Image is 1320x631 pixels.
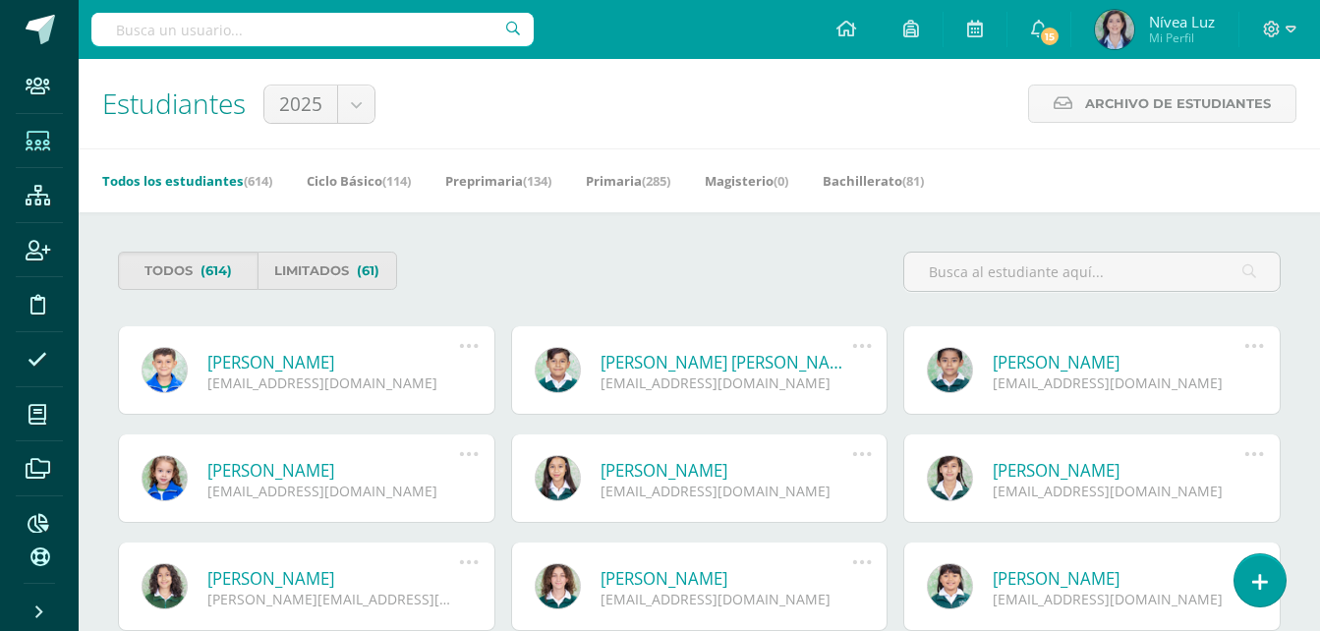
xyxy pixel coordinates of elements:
a: [PERSON_NAME] [601,567,853,590]
a: Archivo de Estudiantes [1028,85,1296,123]
span: Archivo de Estudiantes [1085,86,1271,122]
span: (81) [902,172,924,190]
a: Bachillerato(81) [823,165,924,197]
span: (114) [382,172,411,190]
a: [PERSON_NAME] [993,351,1245,373]
a: 2025 [264,86,374,123]
span: (285) [642,172,670,190]
a: Ciclo Básico(114) [307,165,411,197]
div: [EMAIL_ADDRESS][DOMAIN_NAME] [207,373,460,392]
div: [EMAIL_ADDRESS][DOMAIN_NAME] [993,482,1245,500]
a: Magisterio(0) [705,165,788,197]
a: [PERSON_NAME] [207,351,460,373]
span: (0) [774,172,788,190]
input: Busca un usuario... [91,13,534,46]
a: Primaria(285) [586,165,670,197]
a: Todos los estudiantes(614) [102,165,272,197]
span: (61) [357,253,379,289]
a: [PERSON_NAME] [207,567,460,590]
span: 2025 [279,86,322,123]
div: [EMAIL_ADDRESS][DOMAIN_NAME] [601,590,853,608]
a: Preprimaria(134) [445,165,551,197]
a: [PERSON_NAME] [PERSON_NAME] [601,351,853,373]
span: (614) [201,253,232,289]
span: 15 [1039,26,1061,47]
a: [PERSON_NAME] [993,459,1245,482]
span: Nívea Luz [1149,12,1215,31]
div: [PERSON_NAME][EMAIL_ADDRESS][DOMAIN_NAME] [207,590,460,608]
a: [PERSON_NAME] [601,459,853,482]
input: Busca al estudiante aquí... [904,253,1280,291]
div: [EMAIL_ADDRESS][DOMAIN_NAME] [601,373,853,392]
div: [EMAIL_ADDRESS][DOMAIN_NAME] [993,373,1245,392]
img: 2f9659416ba1a5f1231b987658998d2f.png [1095,10,1134,49]
a: [PERSON_NAME] [993,567,1245,590]
span: (614) [244,172,272,190]
span: Estudiantes [102,85,246,122]
div: [EMAIL_ADDRESS][DOMAIN_NAME] [207,482,460,500]
span: (134) [523,172,551,190]
a: Todos(614) [118,252,258,290]
a: [PERSON_NAME] [207,459,460,482]
div: [EMAIL_ADDRESS][DOMAIN_NAME] [601,482,853,500]
span: Mi Perfil [1149,29,1215,46]
div: [EMAIL_ADDRESS][DOMAIN_NAME] [993,590,1245,608]
a: Limitados(61) [258,252,397,290]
